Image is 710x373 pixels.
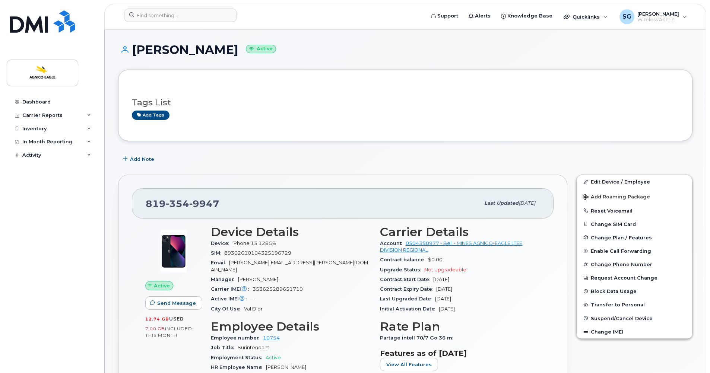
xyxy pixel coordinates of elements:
[591,235,652,240] span: Change Plan / Features
[146,198,219,209] span: 819
[211,355,266,360] span: Employment Status
[380,225,540,239] h3: Carrier Details
[577,298,692,311] button: Transfer to Personal
[519,200,535,206] span: [DATE]
[577,258,692,271] button: Change Phone Number
[238,277,278,282] span: [PERSON_NAME]
[211,240,232,246] span: Device
[577,189,692,204] button: Add Roaming Package
[232,240,276,246] span: iPhone 13 128GB
[211,225,371,239] h3: Device Details
[154,282,170,289] span: Active
[380,240,522,253] a: 0504350977 - Bell - MINES AGNICO-EAGLE LTEE DIVISION REGIONAL
[224,250,291,256] span: 89302610104325196729
[145,296,202,310] button: Send Message
[266,364,306,370] span: [PERSON_NAME]
[380,358,438,371] button: View All Features
[380,277,433,282] span: Contract Start Date
[263,335,280,341] a: 10754
[583,194,650,201] span: Add Roaming Package
[118,43,692,56] h1: [PERSON_NAME]
[132,98,679,107] h3: Tags List
[211,277,238,282] span: Manager
[246,45,276,53] small: Active
[166,198,189,209] span: 354
[145,316,169,322] span: 12.74 GB
[380,306,439,312] span: Initial Activation Date
[433,277,449,282] span: [DATE]
[424,267,466,272] span: Not Upgradeable
[484,200,519,206] span: Last updated
[577,325,692,338] button: Change IMEI
[380,286,436,292] span: Contract Expiry Date
[380,349,540,358] h3: Features as of [DATE]
[151,229,196,274] img: image20231002-3703462-1ig824h.jpeg
[211,260,368,272] span: [PERSON_NAME][EMAIL_ADDRESS][PERSON_NAME][DOMAIN_NAME]
[211,250,224,256] span: SIM
[380,257,428,262] span: Contract balance
[238,345,269,350] span: Surintendant
[439,306,455,312] span: [DATE]
[591,248,651,254] span: Enable Call Forwarding
[386,361,432,368] span: View All Features
[211,260,229,265] span: Email
[380,335,456,341] span: Partage intell 70/7 Go 36 m
[591,315,653,321] span: Suspend/Cancel Device
[130,156,154,163] span: Add Note
[145,326,165,331] span: 7.00 GB
[380,240,406,246] span: Account
[577,175,692,188] a: Edit Device / Employee
[132,111,169,120] a: Add tags
[380,320,540,333] h3: Rate Plan
[250,296,255,302] span: —
[244,306,263,312] span: Val D'or
[189,198,219,209] span: 9947
[266,355,281,360] span: Active
[211,306,244,312] span: City Of Use
[380,267,424,272] span: Upgrade Status
[118,152,161,166] button: Add Note
[145,326,192,338] span: included this month
[211,364,266,370] span: HR Employee Name
[157,300,196,307] span: Send Message
[577,231,692,244] button: Change Plan / Features
[577,244,692,258] button: Enable Call Forwarding
[169,316,184,322] span: used
[436,286,452,292] span: [DATE]
[577,204,692,217] button: Reset Voicemail
[211,345,238,350] span: Job Title
[211,286,253,292] span: Carrier IMEI
[428,257,443,262] span: $0.00
[253,286,303,292] span: 353625289651710
[211,335,263,341] span: Employee number
[577,271,692,284] button: Request Account Change
[380,296,435,302] span: Last Upgraded Date
[577,312,692,325] button: Suspend/Cancel Device
[577,284,692,298] button: Block Data Usage
[211,320,371,333] h3: Employee Details
[211,296,250,302] span: Active IMEI
[435,296,451,302] span: [DATE]
[577,217,692,231] button: Change SIM Card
